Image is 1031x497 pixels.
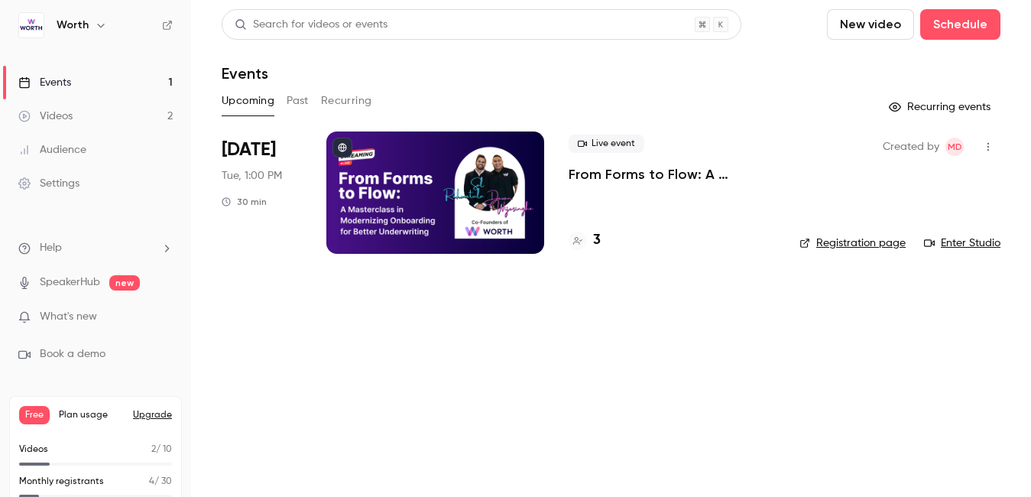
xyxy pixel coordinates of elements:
[40,274,100,291] a: SpeakerHub
[948,138,962,156] span: MD
[569,230,601,251] a: 3
[57,18,89,33] h6: Worth
[40,240,62,256] span: Help
[18,240,173,256] li: help-dropdown-opener
[222,132,302,254] div: Sep 23 Tue, 1:00 PM (America/New York)
[287,89,309,113] button: Past
[149,477,154,486] span: 4
[18,109,73,124] div: Videos
[827,9,914,40] button: New video
[18,142,86,158] div: Audience
[19,443,48,456] p: Videos
[59,409,124,421] span: Plan usage
[222,138,276,162] span: [DATE]
[40,309,97,325] span: What's new
[151,443,172,456] p: / 10
[924,236,1000,251] a: Enter Studio
[222,64,268,83] h1: Events
[222,89,274,113] button: Upcoming
[40,346,105,362] span: Book a demo
[222,168,282,184] span: Tue, 1:00 PM
[235,17,387,33] div: Search for videos or events
[19,406,50,424] span: Free
[593,230,601,251] h4: 3
[882,95,1000,119] button: Recurring events
[133,409,172,421] button: Upgrade
[321,89,372,113] button: Recurring
[569,165,775,184] a: From Forms to Flow: A Masterclass in Modernizing Onboarding for Better Underwriting
[920,9,1000,40] button: Schedule
[109,275,140,291] span: new
[151,445,156,454] span: 2
[799,236,906,251] a: Registration page
[18,176,79,191] div: Settings
[19,13,44,37] img: Worth
[222,196,267,208] div: 30 min
[18,75,71,90] div: Events
[154,310,173,324] iframe: Noticeable Trigger
[883,138,939,156] span: Created by
[945,138,964,156] span: Marilena De Niear
[569,135,644,153] span: Live event
[149,475,172,489] p: / 30
[19,475,104,489] p: Monthly registrants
